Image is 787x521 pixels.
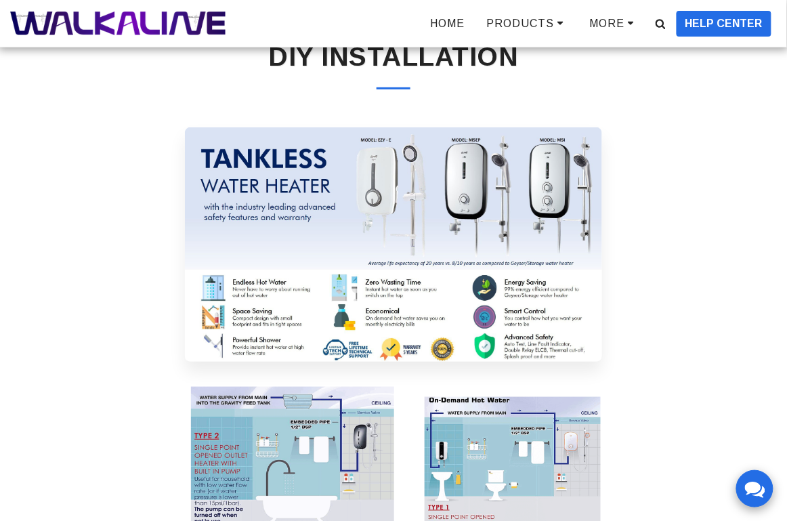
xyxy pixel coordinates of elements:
[476,12,578,35] a: PRODUCTS
[677,11,771,37] button: HELP CENTER
[10,12,226,35] img: WALKALINE
[185,127,603,362] img: Tankless Instant Shower Water Heater DIY Installation
[685,16,763,32] span: HELP CENTER
[486,18,554,29] span: PRODUCTS
[420,13,475,35] a: HOME
[430,18,465,29] span: HOME
[590,18,625,29] span: more
[672,11,776,37] a: HELP CENTER
[580,12,650,35] a: more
